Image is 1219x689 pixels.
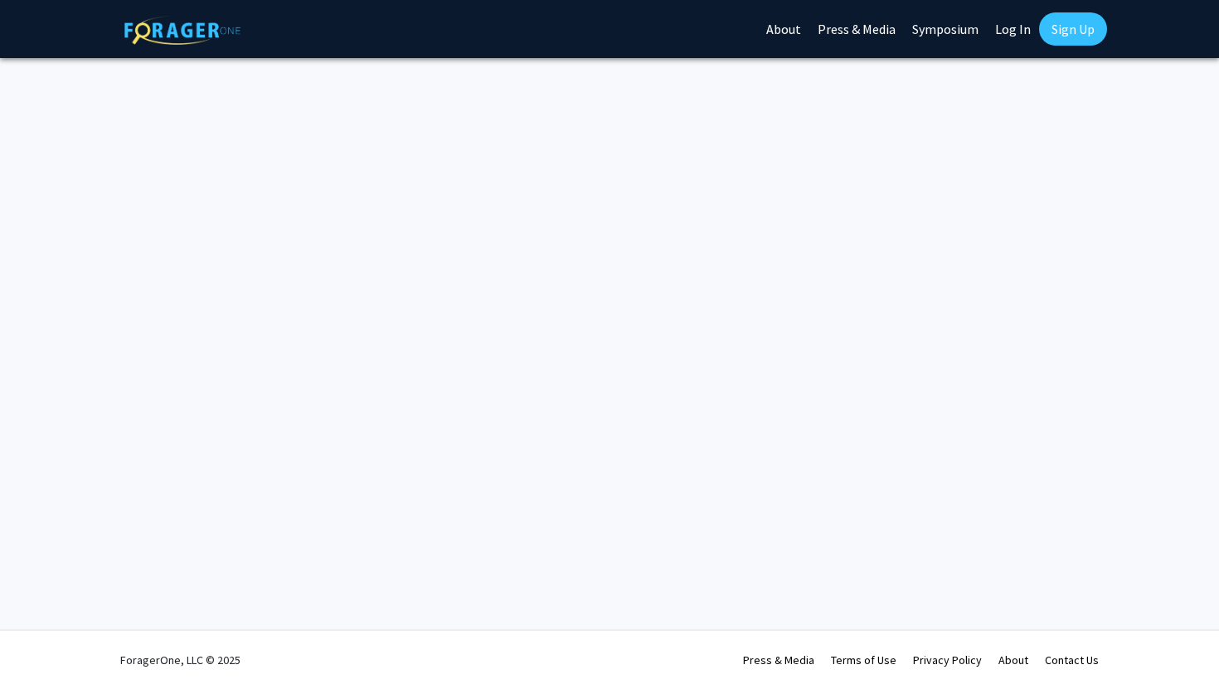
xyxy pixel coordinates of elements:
a: Sign Up [1039,12,1107,46]
a: About [998,653,1028,667]
a: Privacy Policy [913,653,982,667]
div: ForagerOne, LLC © 2025 [120,631,240,689]
a: Press & Media [743,653,814,667]
a: Contact Us [1045,653,1099,667]
img: ForagerOne Logo [124,16,240,45]
a: Terms of Use [831,653,896,667]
